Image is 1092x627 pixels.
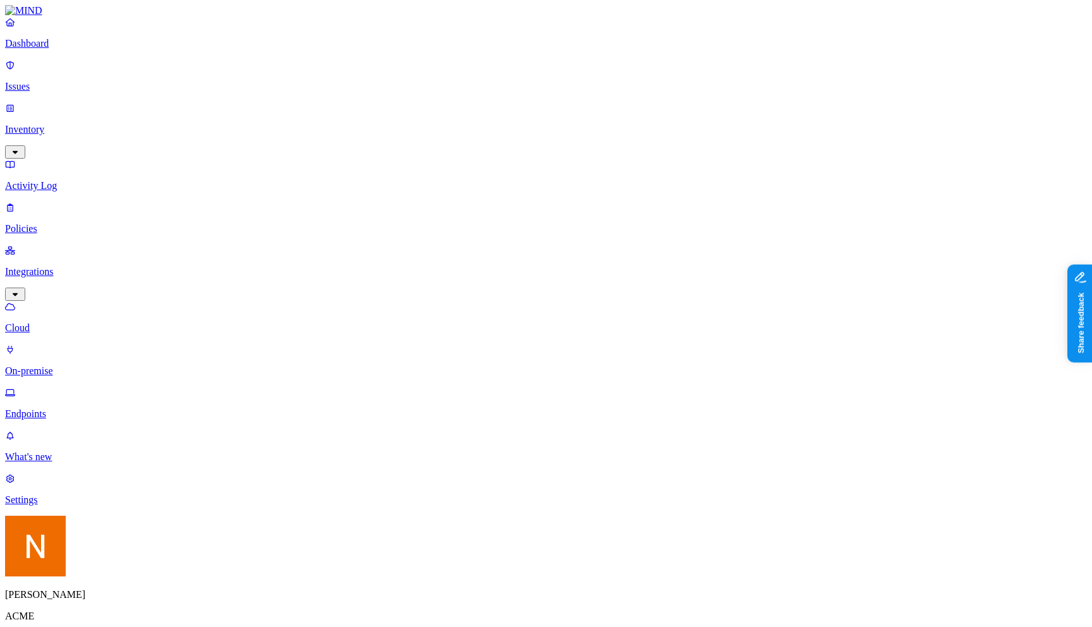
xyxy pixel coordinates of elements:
p: [PERSON_NAME] [5,589,1087,600]
p: Endpoints [5,408,1087,420]
p: Settings [5,494,1087,506]
p: Inventory [5,124,1087,135]
p: Integrations [5,266,1087,277]
p: ACME [5,611,1087,622]
p: On-premise [5,365,1087,377]
p: Issues [5,81,1087,92]
p: Cloud [5,322,1087,334]
p: Policies [5,223,1087,234]
img: Nitai Mishary [5,516,66,576]
img: MIND [5,5,42,16]
p: Activity Log [5,180,1087,192]
p: What's new [5,451,1087,463]
p: Dashboard [5,38,1087,49]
